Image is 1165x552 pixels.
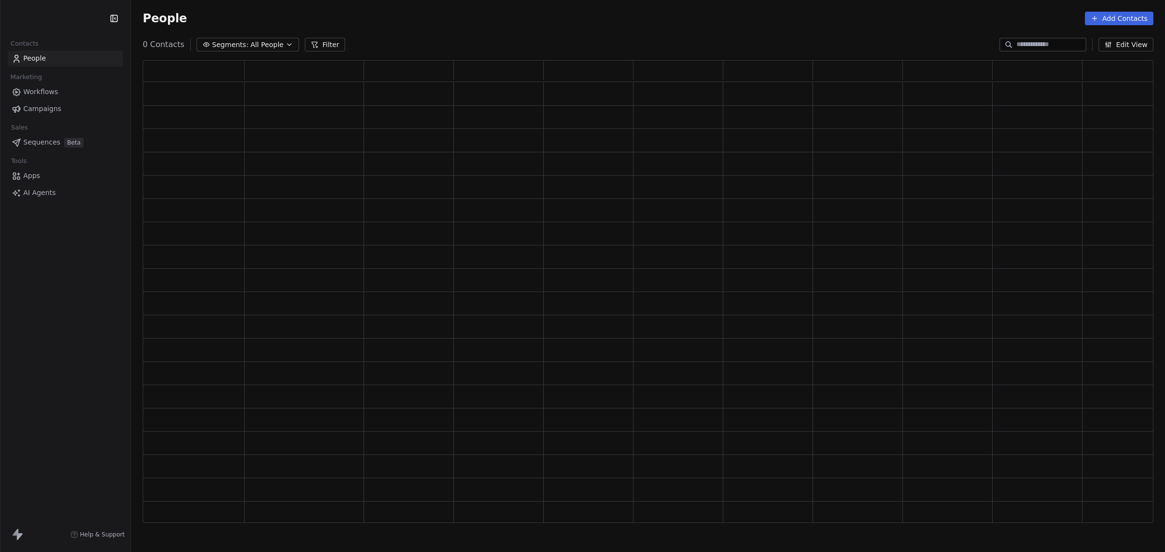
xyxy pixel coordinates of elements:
span: All People [250,40,283,50]
a: Help & Support [70,531,125,538]
a: AI Agents [8,185,123,201]
a: SequencesBeta [8,134,123,150]
span: 0 Contacts [143,39,184,50]
span: Help & Support [80,531,125,538]
span: Sequences [23,137,60,147]
a: Apps [8,168,123,184]
a: Workflows [8,84,123,100]
span: Campaigns [23,104,61,114]
span: Contacts [6,36,43,51]
span: Tools [7,154,31,168]
a: Campaigns [8,101,123,117]
button: Edit View [1098,38,1153,51]
a: People [8,50,123,66]
span: Marketing [6,70,46,84]
span: Sales [7,120,32,135]
span: AI Agents [23,188,56,198]
span: Beta [64,138,83,147]
span: Segments: [212,40,249,50]
span: Apps [23,171,40,181]
span: People [23,53,46,64]
span: Workflows [23,87,58,97]
button: Add Contacts [1085,12,1153,25]
button: Filter [305,38,345,51]
span: People [143,11,187,26]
